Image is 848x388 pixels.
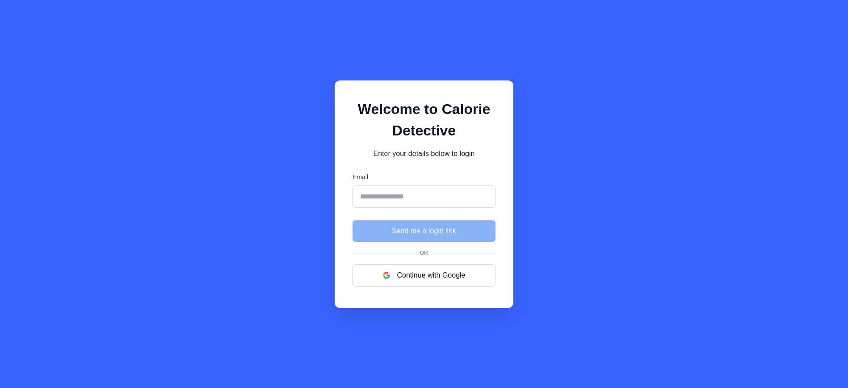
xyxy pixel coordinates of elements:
[353,148,495,159] p: Enter your details below to login
[353,220,495,242] button: Send me a login link
[353,98,495,141] h1: Welcome to Calorie Detective
[416,249,432,257] span: Or
[383,272,390,279] img: google logo
[353,173,495,182] label: Email
[353,264,495,287] button: Continue with Google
